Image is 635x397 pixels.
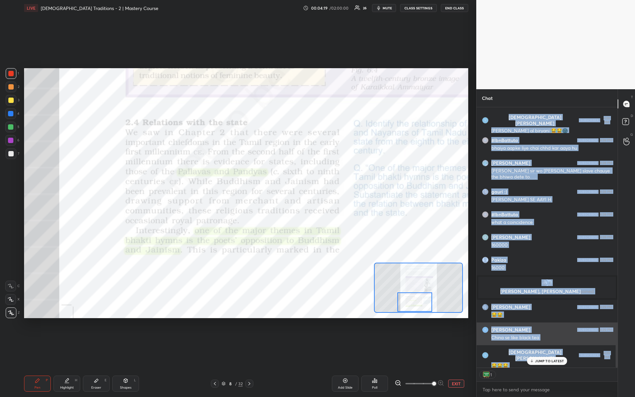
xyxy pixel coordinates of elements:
div: Highlight [60,386,74,389]
img: thumbnail.jpg [482,189,488,195]
div: C [5,281,20,291]
div: Add Slide [338,386,353,389]
p: [PERSON_NAME], [PERSON_NAME] [482,289,612,294]
img: default.png [482,257,488,263]
h4: [DEMOGRAPHIC_DATA] Traditions - 2 | Mastery Course [41,5,158,11]
div: 1 [6,68,19,79]
h6: Pakiza [491,257,506,263]
p: Chat [477,89,498,107]
div: E [105,379,107,382]
img: 4P8fHbbgJtejmAAAAAElFTkSuQmCC [579,118,600,122]
p: D [631,113,633,118]
img: thumbnail.jpg [482,352,488,358]
div: what a coincidence [491,219,612,226]
div: 4 [5,108,19,119]
div: 2 [6,82,19,92]
img: 4P8fHbbgJtejmAAAAAElFTkSuQmCC [577,213,599,217]
h6: [PERSON_NAME] [491,160,530,166]
div: 4:29 PM [600,305,612,309]
img: 4P8fHbbgJtejmAAAAAElFTkSuQmCC [577,190,599,194]
div: [PERSON_NAME] sir wo [PERSON_NAME] slave chauye the bhiwa dete to….. [491,168,612,180]
div: grid [477,107,618,368]
button: mute [372,4,396,12]
img: 4P8fHbbgJtejmAAAAAElFTkSuQmCC [577,305,599,309]
div: L [134,379,136,382]
div: 4:29 PM [600,258,612,262]
h6: [DEMOGRAPHIC_DATA][PERSON_NAME] [491,349,579,361]
div: 7 [6,148,19,159]
img: 4P8fHbbgJtejmAAAAAElFTkSuQmCC [577,328,599,332]
div: 😂😂😂 [491,363,612,369]
div: 4:28 PM [600,213,612,217]
div: 3 [6,95,19,106]
img: 4P8fHbbgJtejmAAAAAElFTkSuQmCC [577,258,599,262]
div: 26 [363,6,367,10]
div: 16000 [491,265,612,271]
img: thumbnail.jpg [482,212,488,218]
div: Eraser [91,386,101,389]
img: thumbnail.jpg [482,304,488,310]
div: 160000 [491,242,612,249]
img: thank_you.png [483,371,490,378]
div: [PERSON_NAME] SE AAYI H [491,196,612,203]
div: [PERSON_NAME] al biryani 😂😂🌚 [491,128,612,134]
div: LIVE [24,4,38,12]
div: Pen [34,386,40,389]
img: thumbnail.jpg [482,234,488,240]
div: Shapes [120,386,131,389]
div: 4:28 PM [600,235,612,239]
div: bhaiya aapke liye chai chhd kar aaya hu [491,145,612,152]
h6: [PERSON_NAME] [491,304,530,310]
div: 4:29 PM [602,351,612,359]
div: 4:28 PM [600,138,612,142]
div: 4:28 PM [600,190,612,194]
p: JUMP TO LATEST [535,359,564,363]
div: Poll [372,386,377,389]
div: Z [6,307,20,318]
p: T [631,95,633,100]
div: H [75,379,77,382]
span: joined [581,288,594,294]
img: 4P8fHbbgJtejmAAAAAElFTkSuQmCC [577,161,599,165]
h6: [DEMOGRAPHIC_DATA][PERSON_NAME] [491,114,579,126]
img: thumbnail.jpg [482,117,488,123]
div: 4:28 PM [602,116,612,124]
div: X [5,294,20,305]
div: 32 [238,381,243,387]
div: 4:28 PM [600,161,612,165]
h6: #IbnBattuta [491,137,518,143]
h6: [PERSON_NAME] [491,234,530,240]
div: 6 [5,135,19,146]
div: 5 [5,122,19,132]
img: thumbnail.jpg [482,327,488,333]
span: mute [383,6,392,10]
div: 4:29 PM [600,328,612,332]
h6: [PERSON_NAME] [491,327,530,333]
p: G [630,132,633,137]
div: P [46,379,48,382]
button: CLASS SETTINGS [400,4,437,12]
img: thumbnail.jpg [482,137,488,143]
div: / [235,382,237,386]
h6: gauri :) [491,189,507,195]
h6: #IbnBattuta [491,212,518,218]
button: END CLASS [441,4,468,12]
img: 4P8fHbbgJtejmAAAAAElFTkSuQmCC [577,138,599,142]
div: China se like black tea [491,335,612,341]
div: 😂😂 [491,312,612,318]
img: 4P8fHbbgJtejmAAAAAElFTkSuQmCC [577,235,599,239]
div: 1 [490,372,492,377]
img: thumbnail.jpg [482,160,488,166]
div: 8 [227,382,234,386]
img: 4P8fHbbgJtejmAAAAAElFTkSuQmCC [579,353,600,357]
img: thumbnail.jpg [541,279,548,286]
button: EXIT [448,380,464,388]
img: thumbnail.jpg [546,279,553,286]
